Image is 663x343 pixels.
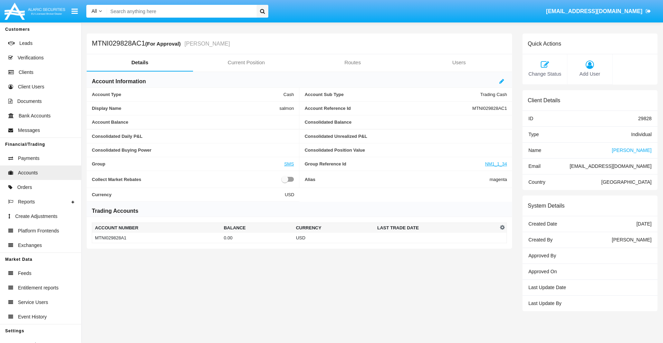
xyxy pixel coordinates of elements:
[528,179,545,185] span: Country
[221,233,293,243] td: 0.00
[183,41,230,47] small: [PERSON_NAME]
[305,175,490,183] span: Alias
[3,1,66,21] img: Logo image
[18,284,59,292] span: Entitlement reports
[18,155,39,162] span: Payments
[528,301,561,306] span: Last Update By
[285,192,294,197] span: USD
[92,78,146,85] h6: Account Information
[193,54,299,71] a: Current Position
[528,221,557,227] span: Created Date
[528,202,565,209] h6: System Details
[528,116,533,121] span: ID
[305,134,507,139] span: Consolidated Unrealized P&L
[612,237,652,242] span: [PERSON_NAME]
[571,70,608,78] span: Add User
[305,161,485,166] span: Group Reference Id
[18,198,35,206] span: Reports
[528,40,561,47] h6: Quick Actions
[485,161,507,166] a: NM1_1_34
[299,54,406,71] a: Routes
[18,270,31,277] span: Feeds
[107,5,254,18] input: Search
[18,127,40,134] span: Messages
[18,299,48,306] span: Service Users
[87,54,193,71] a: Details
[92,92,284,97] span: Account Type
[293,223,375,233] th: Currency
[86,8,107,15] a: All
[528,285,566,290] span: Last Update Date
[526,70,564,78] span: Change Status
[17,184,32,191] span: Orders
[472,106,507,111] span: MTNI029828AC1
[18,227,59,235] span: Platform Frontends
[601,179,652,185] span: [GEOGRAPHIC_DATA]
[92,207,138,215] h6: Trading Accounts
[528,147,541,153] span: Name
[221,223,293,233] th: Balance
[18,313,47,321] span: Event History
[293,233,375,243] td: USD
[92,147,294,153] span: Consolidated Buying Power
[92,223,221,233] th: Account Number
[17,98,42,105] span: Documents
[92,233,221,243] td: MTNI029828A1
[305,120,507,125] span: Consolidated Balance
[305,92,480,97] span: Account Sub Type
[92,120,294,125] span: Account Balance
[528,163,540,169] span: Email
[305,106,472,111] span: Account Reference Id
[18,242,42,249] span: Exchanges
[92,40,230,48] h5: MTNI029828AC1
[528,237,552,242] span: Created By
[631,132,652,137] span: Individual
[92,175,281,183] span: Collect Market Rebates
[18,83,44,90] span: Client Users
[528,253,556,258] span: Approved By
[480,92,507,97] span: Trading Cash
[374,223,498,233] th: Last Trade Date
[15,213,57,220] span: Create Adjustments
[18,169,38,177] span: Accounts
[612,147,652,153] span: [PERSON_NAME]
[18,54,44,61] span: Verifications
[19,69,33,76] span: Clients
[92,192,285,197] span: Currency
[92,8,97,14] span: All
[490,175,507,183] span: magenta
[284,161,294,166] a: SMS
[546,8,642,14] span: [EMAIL_ADDRESS][DOMAIN_NAME]
[543,2,654,21] a: [EMAIL_ADDRESS][DOMAIN_NAME]
[305,147,507,153] span: Consolidated Position Value
[528,269,557,274] span: Approved On
[636,221,652,227] span: [DATE]
[19,40,32,47] span: Leads
[570,163,652,169] span: [EMAIL_ADDRESS][DOMAIN_NAME]
[284,92,294,97] span: Cash
[638,116,652,121] span: 29828
[406,54,512,71] a: Users
[92,134,294,139] span: Consolidated Daily P&L
[19,112,51,120] span: Bank Accounts
[279,106,294,111] span: salmon
[92,106,279,111] span: Display Name
[92,161,284,166] span: Group
[528,97,560,104] h6: Client Details
[145,40,183,48] div: (For Approval)
[528,132,539,137] span: Type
